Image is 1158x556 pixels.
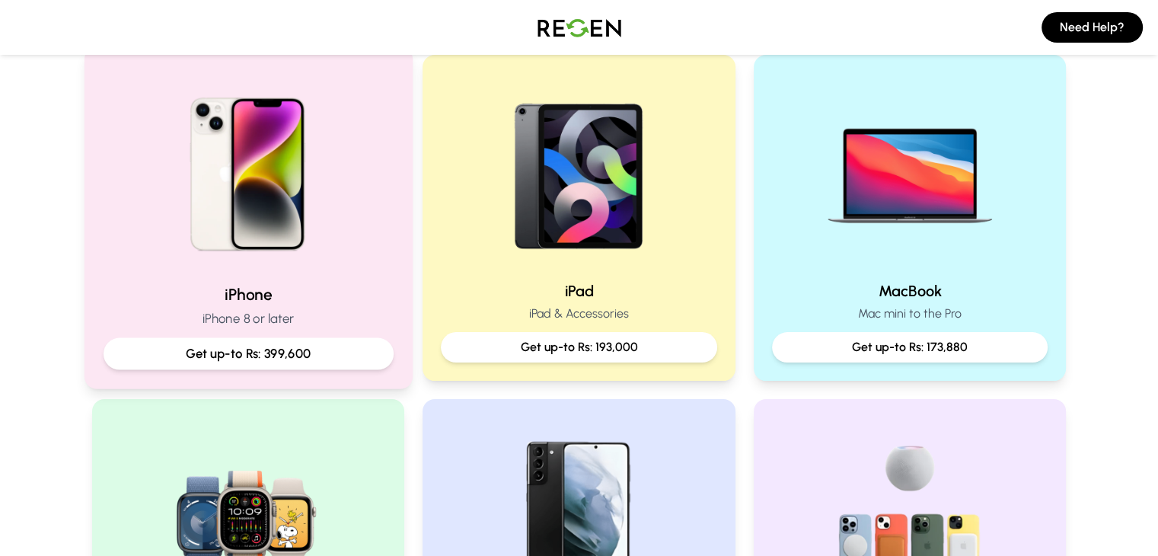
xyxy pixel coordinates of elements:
[441,280,717,302] h2: iPad
[784,338,1036,356] p: Get up-to Rs: 173,880
[116,344,380,363] p: Get up-to Rs: 399,600
[103,309,393,328] p: iPhone 8 or later
[526,6,633,49] img: Logo
[441,305,717,323] p: iPad & Accessories
[772,305,1048,323] p: Mac mini to the Pro
[772,280,1048,302] h2: MacBook
[812,73,1007,268] img: MacBook
[145,66,350,271] img: iPhone
[453,338,705,356] p: Get up-to Rs: 193,000
[1042,12,1143,43] button: Need Help?
[103,283,393,305] h2: iPhone
[481,73,676,268] img: iPad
